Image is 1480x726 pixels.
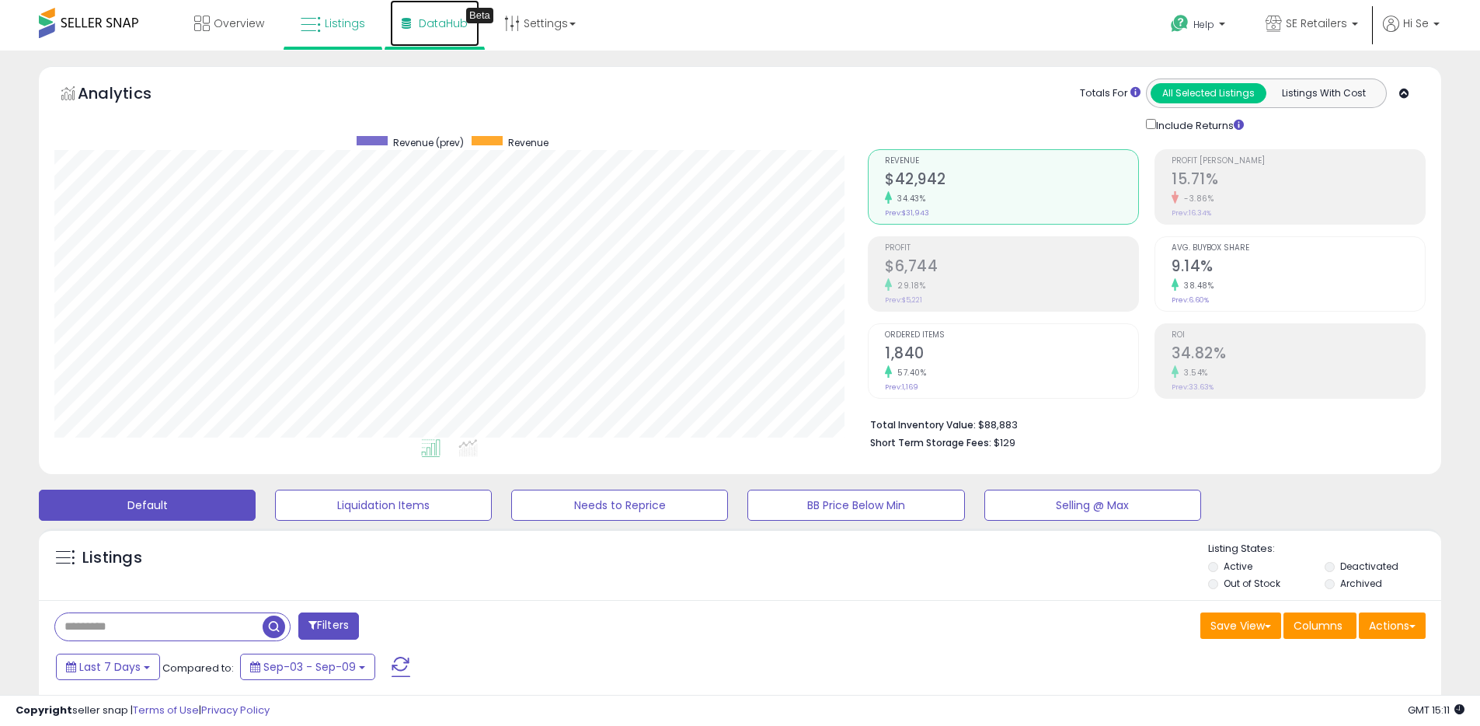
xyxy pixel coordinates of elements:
[1294,618,1342,634] span: Columns
[885,170,1138,191] h2: $42,942
[892,193,925,204] small: 34.43%
[870,436,991,449] b: Short Term Storage Fees:
[240,654,375,680] button: Sep-03 - Sep-09
[885,331,1138,340] span: Ordered Items
[1403,16,1429,31] span: Hi Se
[298,613,359,640] button: Filters
[511,490,728,521] button: Needs to Reprice
[892,367,926,379] small: 57.40%
[1179,193,1214,204] small: -3.86%
[78,82,182,108] h5: Analytics
[1340,577,1382,590] label: Archived
[1340,560,1398,573] label: Deactivated
[1172,208,1211,218] small: Prev: 16.34%
[1200,613,1281,639] button: Save View
[1172,257,1425,278] h2: 9.14%
[1179,367,1208,379] small: 3.54%
[1278,694,1426,709] div: Displaying 1 to 25 of 725 items
[1172,170,1425,191] h2: 15.71%
[1286,16,1347,31] span: SE Retailers
[1193,18,1214,31] span: Help
[16,703,270,718] div: seller snap | |
[1158,2,1241,51] a: Help
[1172,295,1209,305] small: Prev: 6.60%
[1408,703,1464,717] span: 2025-09-17 15:11 GMT
[984,490,1201,521] button: Selling @ Max
[214,16,264,31] span: Overview
[393,136,464,149] span: Revenue (prev)
[747,490,964,521] button: BB Price Below Min
[892,280,925,291] small: 29.18%
[1170,14,1189,33] i: Get Help
[1224,560,1252,573] label: Active
[885,382,918,392] small: Prev: 1,169
[201,703,270,717] a: Privacy Policy
[885,157,1138,166] span: Revenue
[1283,613,1356,639] button: Columns
[1266,83,1381,103] button: Listings With Cost
[16,703,72,717] strong: Copyright
[82,547,142,569] h5: Listings
[275,490,492,521] button: Liquidation Items
[885,344,1138,365] h2: 1,840
[419,16,468,31] span: DataHub
[1224,577,1280,590] label: Out of Stock
[870,414,1414,433] li: $88,883
[1151,83,1266,103] button: All Selected Listings
[1359,613,1426,639] button: Actions
[885,208,929,218] small: Prev: $31,943
[263,659,356,675] span: Sep-03 - Sep-09
[162,661,234,675] span: Compared to:
[1172,157,1425,166] span: Profit [PERSON_NAME]
[885,295,922,305] small: Prev: $5,221
[1172,244,1425,253] span: Avg. Buybox Share
[56,654,160,680] button: Last 7 Days
[1172,344,1425,365] h2: 34.82%
[1172,382,1214,392] small: Prev: 33.63%
[870,418,976,431] b: Total Inventory Value:
[39,490,256,521] button: Default
[1208,542,1441,557] p: Listing States:
[79,659,141,675] span: Last 7 Days
[1134,116,1262,134] div: Include Returns
[885,244,1138,253] span: Profit
[994,435,1015,450] span: $129
[466,8,493,23] div: Tooltip anchor
[133,703,199,717] a: Terms of Use
[1179,280,1214,291] small: 38.48%
[325,16,365,31] span: Listings
[1383,16,1440,51] a: Hi Se
[1172,331,1425,340] span: ROI
[885,257,1138,278] h2: $6,744
[508,136,548,149] span: Revenue
[1080,86,1140,101] div: Totals For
